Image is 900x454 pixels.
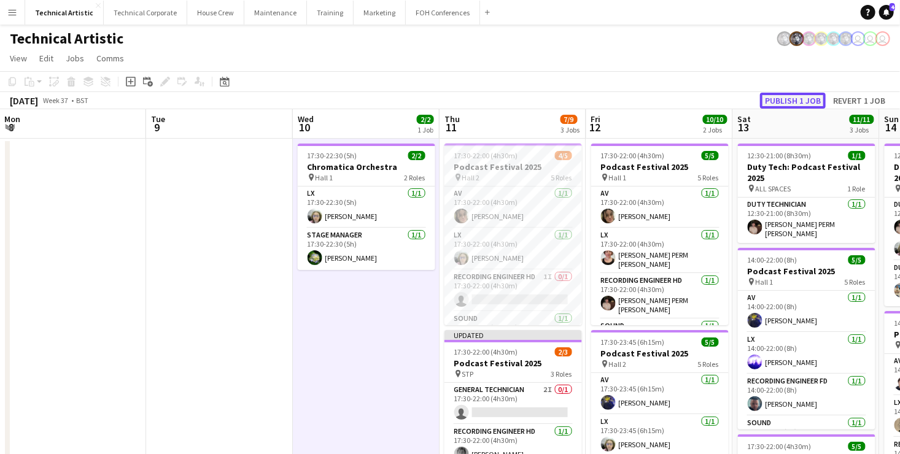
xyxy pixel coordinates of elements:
app-job-card: 17:30-22:00 (4h30m)5/5Podcast Festival 2025 Hall 15 RolesAV1/117:30-22:00 (4h30m)[PERSON_NAME]LX1... [591,144,729,325]
span: ALL SPACES [756,184,791,193]
span: Sat [738,113,751,125]
span: 17:30-22:00 (4h30m) [454,347,518,356]
span: Edit [39,53,53,64]
app-user-avatar: Krisztian PERM Vass [826,31,841,46]
app-user-avatar: Krisztian PERM Vass [802,31,817,46]
span: View [10,53,27,64]
span: 10/10 [703,115,727,124]
button: Training [307,1,354,25]
span: Wed [298,113,314,125]
app-card-role: Sound1/1 [591,319,729,361]
span: Hall 1 [316,173,333,182]
span: 8 [2,120,20,134]
app-card-role: Recording Engineer HD1/117:30-22:00 (4h30m)[PERSON_NAME] PERM [PERSON_NAME] [591,274,729,319]
app-card-role: Stage Manager1/117:30-22:30 (5h)[PERSON_NAME] [298,228,435,270]
app-user-avatar: Liveforce Admin [875,31,890,46]
a: Edit [34,50,58,66]
app-card-role: AV1/117:30-22:00 (4h30m)[PERSON_NAME] [591,187,729,228]
div: 3 Jobs [561,125,580,134]
div: Updated [444,330,582,340]
app-card-role: Recording Engineer FD1/114:00-22:00 (8h)[PERSON_NAME] [738,374,875,416]
app-user-avatar: Krisztian PERM Vass [789,31,804,46]
span: 4 [890,3,895,11]
span: STP [462,369,474,379]
span: 17:30-22:00 (4h30m) [601,151,665,160]
span: Hall 1 [756,277,774,287]
span: 2 Roles [405,173,425,182]
span: 1/1 [848,151,866,160]
button: Technical Corporate [104,1,187,25]
h3: Podcast Festival 2025 [591,348,729,359]
span: Hall 2 [462,173,480,182]
h3: Podcast Festival 2025 [738,266,875,277]
app-card-role: Sound1/117:30-22:00 (4h30m) [444,312,582,353]
span: 5/5 [702,337,719,347]
span: 17:30-23:45 (6h15m) [601,337,665,347]
div: 14:00-22:00 (8h)5/5Podcast Festival 2025 Hall 15 RolesAV1/114:00-22:00 (8h)[PERSON_NAME]LX1/114:0... [738,248,875,429]
a: Comms [91,50,129,66]
span: 7/9 [561,115,578,124]
span: 5/5 [848,442,866,451]
app-card-role: LX1/117:30-22:00 (4h30m)[PERSON_NAME] [444,228,582,270]
h3: Chromatica Orchestra [298,161,435,172]
button: FOH Conferences [406,1,480,25]
span: 5 Roles [698,360,719,369]
span: 9 [149,120,165,134]
app-card-role: LX1/117:30-22:30 (5h)[PERSON_NAME] [298,187,435,228]
span: 11 [443,120,460,134]
h3: Duty Tech: Podcast Festival 2025 [738,161,875,183]
span: 2/3 [555,347,572,356]
span: 17:30-22:00 (4h30m) [748,442,812,451]
span: 5/5 [848,255,866,264]
div: BST [76,96,88,105]
div: 2 Jobs [704,125,727,134]
div: 3 Jobs [850,125,874,134]
button: House Crew [187,1,244,25]
span: 3 Roles [551,369,572,379]
app-card-role: AV1/114:00-22:00 (8h)[PERSON_NAME] [738,291,875,333]
a: Jobs [61,50,89,66]
span: 17:30-22:00 (4h30m) [454,151,518,160]
div: 1 Job [417,125,433,134]
app-card-role: Recording Engineer HD1I0/117:30-22:00 (4h30m) [444,270,582,312]
span: 5/5 [702,151,719,160]
a: 4 [879,5,894,20]
h3: Podcast Festival 2025 [444,161,582,172]
app-card-role: AV1/117:30-22:00 (4h30m)[PERSON_NAME] [444,187,582,228]
a: View [5,50,32,66]
h3: Podcast Festival 2025 [591,161,729,172]
button: Technical Artistic [25,1,104,25]
h1: Technical Artistic [10,29,123,48]
span: 12 [589,120,601,134]
app-user-avatar: Krisztian PERM Vass [839,31,853,46]
span: Week 37 [41,96,71,105]
app-card-role: General Technician2I0/117:30-22:00 (4h30m) [444,383,582,425]
h3: Podcast Festival 2025 [444,358,582,369]
button: Maintenance [244,1,307,25]
span: 2/2 [408,151,425,160]
span: Tue [151,113,165,125]
app-job-card: 17:30-22:30 (5h)2/2Chromatica Orchestra Hall 12 RolesLX1/117:30-22:30 (5h)[PERSON_NAME]Stage Mana... [298,144,435,270]
div: [DATE] [10,94,38,107]
span: 10 [296,120,314,134]
app-user-avatar: Liveforce Admin [851,31,866,46]
span: Mon [4,113,20,125]
button: Revert 1 job [828,93,890,109]
app-job-card: 12:30-21:00 (8h30m)1/1Duty Tech: Podcast Festival 2025 ALL SPACES1 RoleDuty Technician1/112:30-21... [738,144,875,243]
span: 5 Roles [698,173,719,182]
span: 1 Role [848,184,866,193]
app-user-avatar: Liveforce Admin [863,31,878,46]
span: Hall 2 [609,360,627,369]
app-user-avatar: Krisztian PERM Vass [814,31,829,46]
app-user-avatar: Krisztian PERM Vass [777,31,792,46]
span: 13 [736,120,751,134]
span: Sun [885,113,899,125]
span: 4/5 [555,151,572,160]
app-card-role: AV1/117:30-23:45 (6h15m)[PERSON_NAME] [591,373,729,415]
button: Publish 1 job [760,93,826,109]
span: 14:00-22:00 (8h) [748,255,797,264]
span: 14 [883,120,899,134]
